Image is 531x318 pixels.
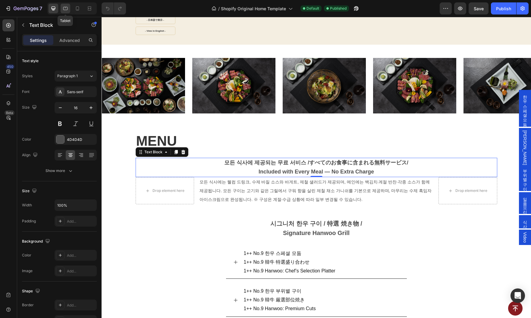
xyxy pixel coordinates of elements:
span: 모든 식사에는 웰컴 드링크, 수제 바질 소스와 바게트, 제철 샐러드가 제공되며, 메인에는 백김치·계절 반찬·각종 소스가 함께 제공됩니다. 모든 구이는 고기와 같은 그릴에서 구... [98,163,330,185]
div: Padding [22,218,36,224]
img: Alt image [181,41,264,97]
span: 한우 스페셜 모둠 [420,75,426,107]
strong: 시그니처 한우 구이 / 特選 焼き物 / [169,203,260,210]
div: Add... [67,219,95,224]
div: Background [22,237,51,246]
div: Width [22,202,32,208]
div: Beta [5,110,14,115]
input: Auto [55,200,96,211]
div: Color [22,253,31,258]
div: Size [22,187,38,195]
span: Save [474,6,484,11]
button: Show more [22,165,97,176]
strong: - 日本語で表示 - [45,2,63,5]
button: Paragraph 1 [55,71,97,81]
span: Default [306,6,319,11]
div: Add... [67,269,95,274]
div: Add... [67,303,95,308]
div: Size [22,103,38,112]
iframe: Design area [102,17,531,318]
strong: Included with Every Meal — No Extra Charge [157,152,272,158]
a: - View in English - [34,10,74,18]
div: Text Block [42,132,62,138]
div: Image [22,268,33,274]
div: Border [22,302,34,308]
span: / [218,5,220,12]
strong: すべてのお食事に含まれる無料サービス [208,143,305,149]
div: Undo/Redo [102,2,126,14]
div: Show more [46,168,74,174]
p: 7 [39,5,42,12]
span: Video [420,215,426,226]
p: Text Block [29,21,80,29]
p: 1++ No.9 한우 부위별 구이 [142,270,214,279]
div: 4D4D4D [67,137,95,142]
div: Sans-serif [67,89,95,95]
span: 일품요리 [420,178,426,195]
div: Align [22,151,39,159]
img: Alt image [91,41,174,97]
span: Published [330,6,347,11]
div: Drop element here [51,171,83,176]
div: Text style [22,58,39,64]
strong: 모든 식사에 제공되는 무료 서비스 / [123,143,208,149]
div: Publish [496,5,511,12]
p: Advanced [59,37,80,43]
span: 식사 [420,201,426,209]
div: Open Intercom Messenger [511,288,525,303]
span: [PERSON_NAME] 부위별 구이 [420,113,426,172]
span: Paragraph 1 [57,73,78,79]
div: Add... [67,253,95,258]
strong: - View in English - [43,13,64,15]
button: 7 [2,2,45,14]
p: 1++ No.9 韓牛 厳選部位焼き 1++ No.9 Hanwoo: Premium Cuts [142,279,214,296]
div: Styles [22,73,33,79]
img: Alt image [0,41,83,97]
div: Shape [22,287,41,295]
img: Alt image [362,41,445,97]
strong: / [305,143,307,149]
span: Shopify Original Home Template [221,5,286,12]
img: Alt image [272,41,355,97]
p: 1++ No.9 한우 스페셜 모둠 1++ No.9 韓牛 特選盛り合わせ 1++ No.9 Hanwoo: Chef’s Selection Platter [142,232,234,258]
div: Drop element here [354,171,386,176]
button: Save [469,2,489,14]
strong: MENU [35,116,75,132]
button: Publish [491,2,516,14]
strong: Signature Hanwoo Grill [181,213,248,219]
div: Color [22,137,31,142]
div: 450 [6,64,14,69]
div: Font [22,89,30,94]
p: Settings [30,37,47,43]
